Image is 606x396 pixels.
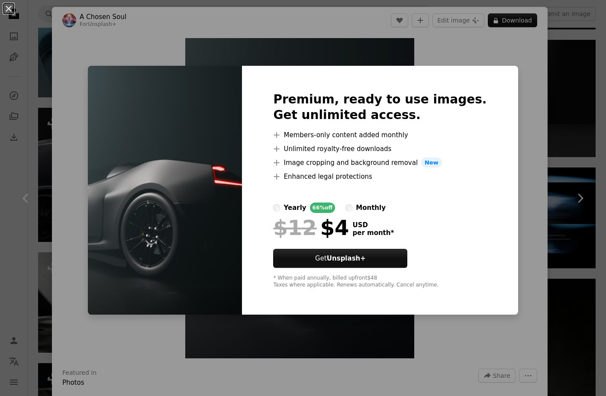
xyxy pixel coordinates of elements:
[273,171,487,182] li: Enhanced legal protections
[273,92,487,123] h2: Premium, ready to use images. Get unlimited access.
[284,203,306,213] div: yearly
[273,216,349,239] div: $4
[273,204,280,211] input: yearly66%off
[310,203,335,213] div: 66% off
[273,144,487,154] li: Unlimited royalty-free downloads
[273,130,487,140] li: Members-only content added monthly
[273,216,316,239] span: $12
[345,204,352,211] input: monthly
[327,254,366,262] strong: Unsplash+
[273,249,407,268] button: GetUnsplash+
[352,221,394,229] span: USD
[356,203,386,213] div: monthly
[421,158,442,168] span: New
[88,66,242,315] img: premium_photo-1737623478661-3b01e851dfcd
[352,229,394,237] span: per month *
[273,158,487,168] li: Image cropping and background removal
[273,275,487,289] div: * When paid annually, billed upfront $48 Taxes where applicable. Renews automatically. Cancel any...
